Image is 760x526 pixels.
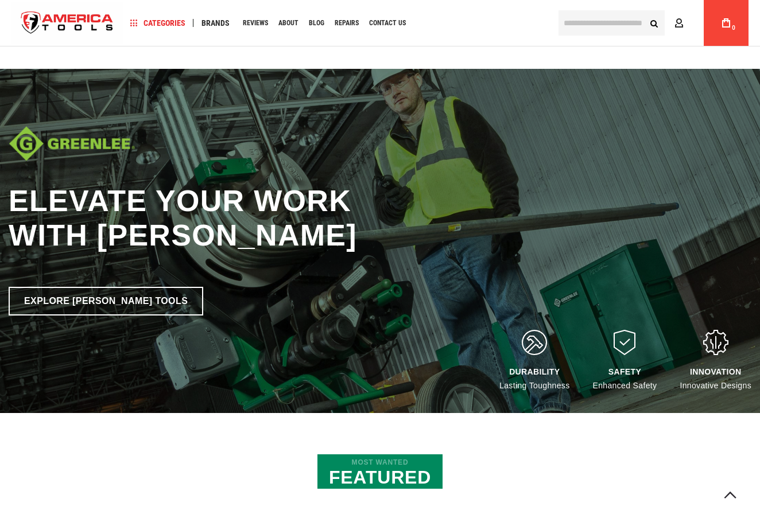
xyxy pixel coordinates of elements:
[278,20,298,26] span: About
[593,367,657,376] div: Safety
[680,367,751,390] div: Innovative Designs
[304,15,329,31] a: Blog
[9,287,203,315] a: Explore [PERSON_NAME] Tools
[593,367,657,390] div: Enhanced Safety
[499,367,569,376] div: DURABILITY
[9,126,135,161] img: Diablo logo
[196,15,235,31] a: Brands
[329,458,431,466] span: Most Wanted
[680,367,751,376] div: Innovation
[499,367,569,390] div: Lasting Toughness
[273,15,304,31] a: About
[125,15,191,31] a: Categories
[643,12,665,34] button: Search
[9,184,525,252] h1: Elevate Your Work with [PERSON_NAME]
[369,20,406,26] span: Contact Us
[11,2,123,45] a: store logo
[11,2,123,45] img: America Tools
[238,15,273,31] a: Reviews
[201,19,230,27] span: Brands
[243,20,268,26] span: Reviews
[732,25,735,31] span: 0
[364,15,411,31] a: Contact Us
[335,20,359,26] span: Repairs
[329,15,364,31] a: Repairs
[130,19,185,27] span: Categories
[309,20,324,26] span: Blog
[317,454,443,489] h2: Featured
